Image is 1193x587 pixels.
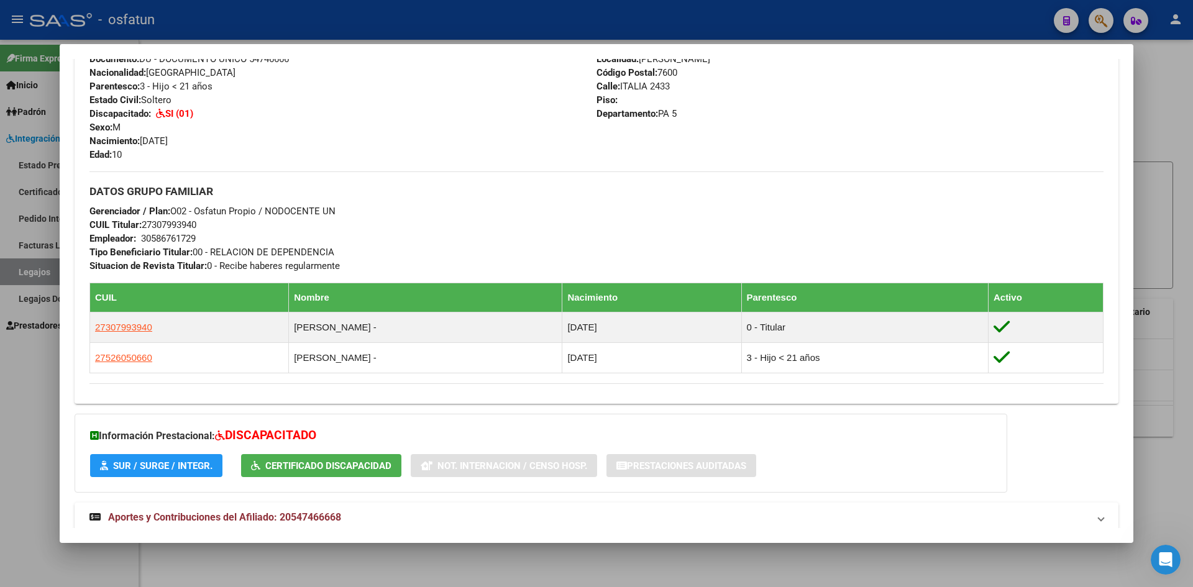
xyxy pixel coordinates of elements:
span: PA 5 [596,108,677,119]
h3: DATOS GRUPO FAMILIAR [89,184,1104,198]
strong: Empleador: [89,233,136,244]
td: [DATE] [562,343,741,373]
mat-expansion-panel-header: Aportes y Contribuciones del Afiliado: 20547466668 [75,503,1118,532]
iframe: Intercom live chat [1151,545,1181,575]
strong: Situacion de Revista Titular: [89,260,207,271]
span: ITALIA 2433 [596,81,670,92]
strong: Discapacitado: [89,108,151,119]
span: 27307993940 [95,322,152,332]
strong: Código Postal: [596,67,657,78]
button: Prestaciones Auditadas [606,454,756,477]
button: SUR / SURGE / INTEGR. [90,454,222,477]
th: Activo [988,283,1103,312]
span: SUR / SURGE / INTEGR. [113,460,213,471]
strong: Localidad: [596,53,639,65]
strong: Calle: [596,81,620,92]
span: 27526050660 [95,352,152,363]
span: [PERSON_NAME] [596,53,710,65]
strong: Departamento: [596,108,658,119]
strong: Nacimiento: [89,135,140,147]
span: O02 - Osfatun Propio / NODOCENTE UN [89,206,336,217]
strong: Edad: [89,149,112,160]
strong: Piso: [596,94,618,106]
span: 00 - RELACION DE DEPENDENCIA [89,247,334,258]
span: DISCAPACITADO [225,428,316,442]
span: Prestaciones Auditadas [627,460,746,471]
td: [PERSON_NAME] - [289,312,562,343]
strong: CUIL Titular: [89,219,142,230]
button: Not. Internacion / Censo Hosp. [411,454,597,477]
span: 10 [89,149,122,160]
span: DU - DOCUMENTO UNICO 54746666 [89,53,289,65]
th: Parentesco [741,283,988,312]
strong: Tipo Beneficiario Titular: [89,247,193,258]
td: 3 - Hijo < 21 años [741,343,988,373]
strong: SI (01) [165,108,193,119]
strong: Parentesco: [89,81,140,92]
span: Soltero [89,94,171,106]
span: Aportes y Contribuciones del Afiliado: 20547466668 [108,511,341,523]
span: 0 - Recibe haberes regularmente [89,260,340,271]
h3: Información Prestacional: [90,427,992,445]
strong: Estado Civil: [89,94,141,106]
strong: Gerenciador / Plan: [89,206,170,217]
th: Nombre [289,283,562,312]
strong: Nacionalidad: [89,67,146,78]
span: [GEOGRAPHIC_DATA] [89,67,235,78]
th: CUIL [90,283,289,312]
span: M [89,122,121,133]
td: [DATE] [562,312,741,343]
span: Certificado Discapacidad [265,460,391,471]
button: Certificado Discapacidad [241,454,401,477]
td: 0 - Titular [741,312,988,343]
span: [DATE] [89,135,168,147]
span: 7600 [596,67,677,78]
strong: Sexo: [89,122,112,133]
span: 27307993940 [89,219,196,230]
td: [PERSON_NAME] - [289,343,562,373]
span: 3 - Hijo < 21 años [89,81,213,92]
strong: Documento: [89,53,139,65]
div: 30586761729 [141,232,196,245]
th: Nacimiento [562,283,741,312]
span: Not. Internacion / Censo Hosp. [437,460,587,471]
